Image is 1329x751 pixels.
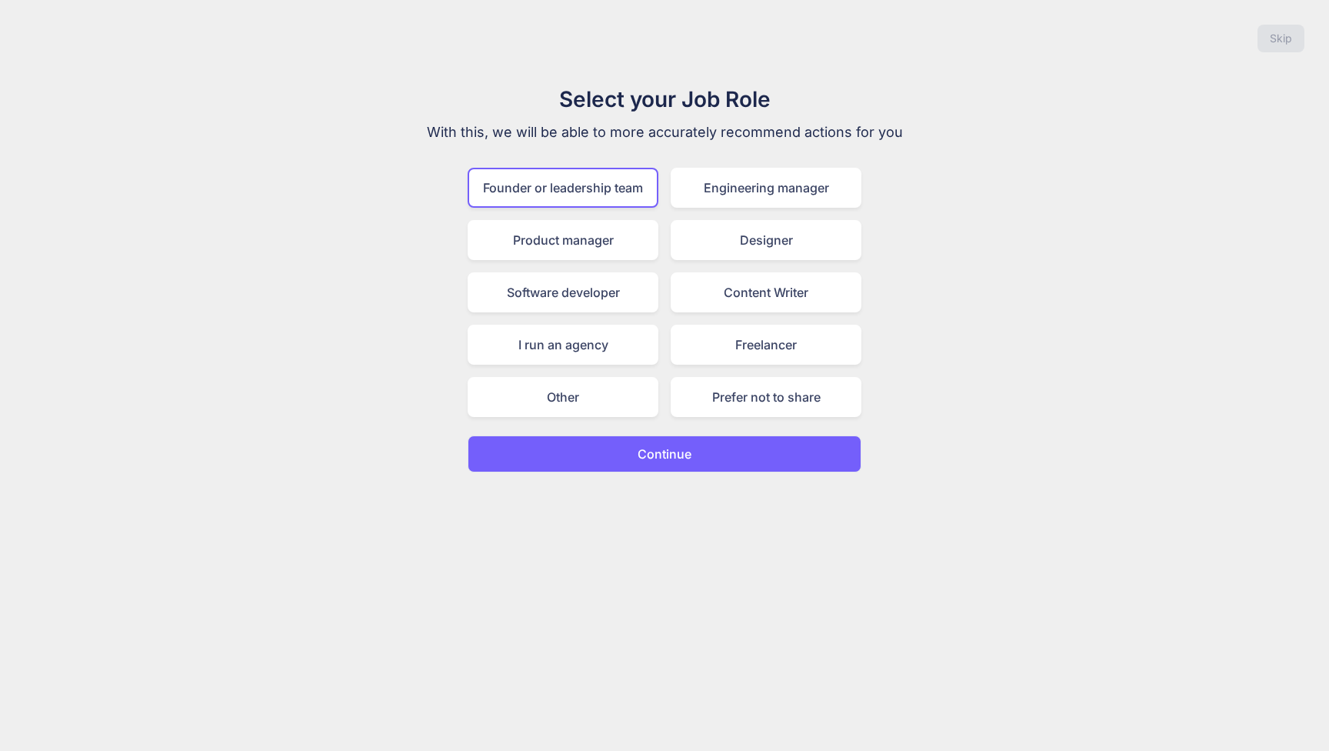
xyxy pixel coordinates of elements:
[1257,25,1304,52] button: Skip
[468,220,658,260] div: Product manager
[468,272,658,312] div: Software developer
[671,325,861,365] div: Freelancer
[468,325,658,365] div: I run an agency
[468,168,658,208] div: Founder or leadership team
[671,168,861,208] div: Engineering manager
[468,436,861,472] button: Continue
[406,83,923,115] h1: Select your Job Role
[638,445,691,463] p: Continue
[671,272,861,312] div: Content Writer
[406,122,923,143] p: With this, we will be able to more accurately recommend actions for you
[468,377,658,417] div: Other
[671,220,861,260] div: Designer
[671,377,861,417] div: Prefer not to share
